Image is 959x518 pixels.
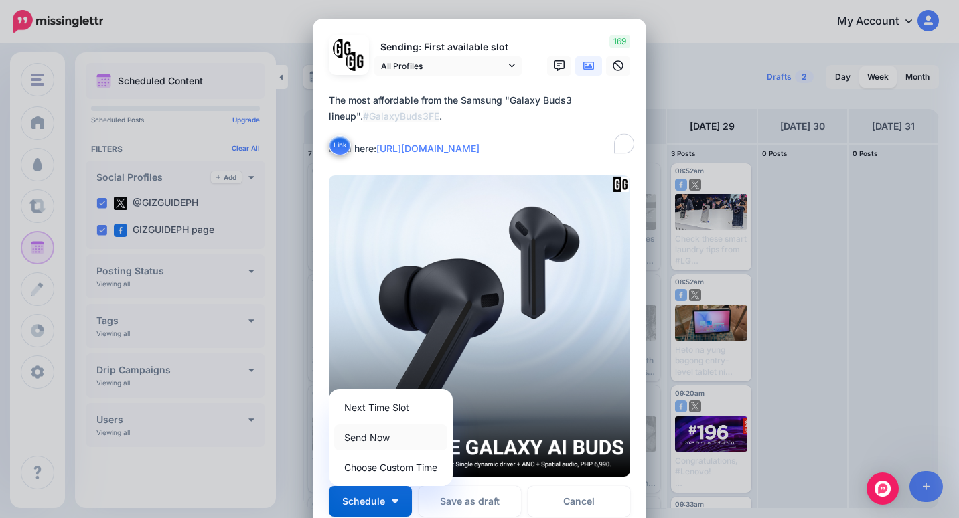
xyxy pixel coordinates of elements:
[392,499,398,503] img: arrow-down-white.png
[329,486,412,517] button: Schedule
[333,39,352,58] img: 353459792_649996473822713_4483302954317148903_n-bsa138318.png
[329,92,637,157] div: The most affordable from the Samsung "Galaxy Buds3 lineup". . Read here:
[419,486,521,517] button: Save as draft
[374,56,522,76] a: All Profiles
[528,486,630,517] a: Cancel
[329,175,630,477] img: PAOYMMZLRQR41V7HR4NH9AWORN2K1B16.png
[342,497,385,506] span: Schedule
[374,39,522,55] p: Sending: First available slot
[609,35,630,48] span: 169
[381,59,506,73] span: All Profiles
[329,92,637,157] textarea: To enrich screen reader interactions, please activate Accessibility in Grammarly extension settings
[334,394,447,420] a: Next Time Slot
[867,472,899,505] div: Open Intercom Messenger
[334,424,447,450] a: Send Now
[346,52,365,71] img: JT5sWCfR-79925.png
[329,135,351,155] button: Link
[334,454,447,481] a: Choose Custom Time
[329,389,453,486] div: Schedule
